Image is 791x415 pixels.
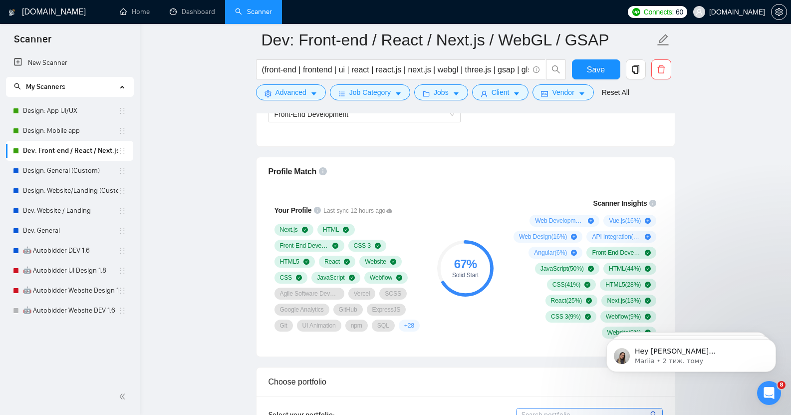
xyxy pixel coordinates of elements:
li: 🤖 Autobidder DEV 1.6 [6,241,133,261]
span: info-circle [649,200,656,207]
li: 🤖 Autobidder UI Design 1.8 [6,261,133,281]
span: Webflow ( 9 %) [606,313,641,321]
span: holder [118,247,126,255]
span: check-circle [303,259,309,265]
span: check-circle [349,275,355,281]
span: search [14,83,21,90]
span: check-circle [390,259,396,265]
input: Scanner name... [262,27,655,52]
span: caret-down [395,90,402,97]
span: Google Analytics [280,306,324,314]
span: UI Animation [302,322,336,330]
span: caret-down [310,90,317,97]
a: 🤖 Autobidder Website DEV 1.6 [23,301,118,321]
a: dashboardDashboard [170,7,215,16]
a: Design: Mobile app [23,121,118,141]
a: Dev: Website / Landing [23,201,118,221]
input: Search Freelance Jobs... [262,63,528,76]
span: Next.js ( 13 %) [607,297,641,305]
span: check-circle [645,266,651,272]
span: holder [118,207,126,215]
li: 🤖 Autobidder Website DEV 1.6 [6,301,133,321]
span: Your Profile [274,206,312,214]
div: Solid Start [437,272,494,278]
span: Connects: [644,6,674,17]
iframe: Intercom notifications повідомлення [591,318,791,388]
li: New Scanner [6,53,133,73]
span: Angular ( 6 %) [534,249,567,257]
span: Web Development ( 28 %) [535,217,584,225]
span: CSS 3 [354,242,371,250]
span: check-circle [645,314,651,320]
span: HTML5 [280,258,299,266]
button: Save [572,59,620,79]
span: JavaScript ( 50 %) [540,265,584,273]
a: Dev: Front-end / React / Next.js / WebGL / GSAP [23,141,118,161]
span: holder [118,227,126,235]
span: Vue.js ( 16 %) [609,217,641,225]
span: CSS ( 41 %) [552,281,580,289]
span: folder [423,90,430,97]
span: check-circle [344,259,350,265]
button: settingAdvancedcaret-down [256,84,326,100]
span: React [324,258,340,266]
span: HTML [323,226,339,234]
span: npm [351,322,362,330]
div: 67 % [437,258,494,270]
span: ExpressJS [372,306,401,314]
span: check-circle [296,275,302,281]
span: Git [280,322,287,330]
a: New Scanner [14,53,125,73]
span: check-circle [332,243,338,249]
span: user [696,8,703,15]
span: search [546,65,565,74]
span: holder [118,107,126,115]
span: holder [118,147,126,155]
span: SQL [377,322,389,330]
span: check-circle [585,314,591,320]
span: Client [492,87,510,98]
li: Design: App UI/UX [6,101,133,121]
button: setting [771,4,787,20]
span: info-circle [533,66,539,73]
img: upwork-logo.png [632,8,640,16]
span: 60 [676,6,683,17]
span: idcard [541,90,548,97]
span: + 28 [404,322,414,330]
a: Design: General (Custom) [23,161,118,181]
span: holder [118,267,126,275]
span: Profile Match [268,167,317,176]
a: 🤖 Autobidder UI Design 1.8 [23,261,118,281]
span: GitHub [339,306,357,314]
span: delete [652,65,671,74]
span: Scanner [6,32,59,53]
div: Choose portfolio [268,368,663,396]
img: logo [8,4,15,20]
span: Vendor [552,87,574,98]
span: setting [772,8,787,16]
span: SCSS [385,290,401,298]
iframe: Intercom live chat [757,381,781,405]
span: check-circle [645,250,651,256]
span: Advanced [275,87,306,98]
li: Dev: General [6,221,133,241]
span: plus-circle [571,234,577,240]
a: 🤖 Autobidder Website Design 1.8 [23,281,118,301]
span: plus-circle [645,218,651,224]
span: check-circle [375,243,381,249]
span: check-circle [396,275,402,281]
span: JavaScript [317,274,344,282]
button: idcardVendorcaret-down [532,84,593,100]
span: check-circle [343,227,349,233]
span: holder [118,187,126,195]
span: Save [587,63,605,76]
span: plus-circle [571,250,577,256]
li: Design: General (Custom) [6,161,133,181]
li: Design: Mobile app [6,121,133,141]
span: setting [264,90,271,97]
span: Front-End Development [274,110,349,118]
